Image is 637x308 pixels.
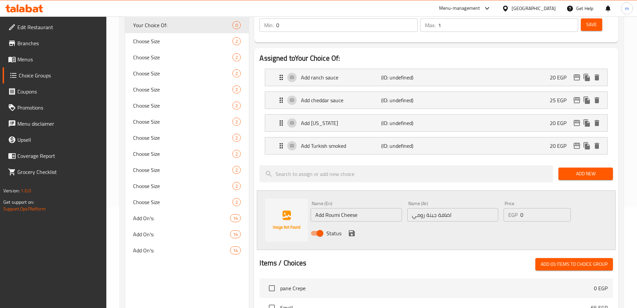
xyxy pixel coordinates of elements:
button: delete [592,118,602,128]
span: Coverage Report [17,152,101,160]
span: Choose Size [133,134,233,142]
div: Choices [232,21,241,29]
div: Choose Size2 [125,114,249,130]
span: Add On's: [133,214,230,222]
a: Choice Groups [3,67,106,83]
span: Grocery Checklist [17,168,101,176]
p: 20 EGP [550,119,572,127]
div: Choices [232,37,241,45]
span: 2 [233,135,240,141]
span: Choose Size [133,69,233,77]
input: Enter name Ar [407,208,498,222]
span: 14 [230,215,240,222]
div: Choices [232,102,241,110]
div: Choose Size2 [125,65,249,81]
span: Get support on: [3,198,34,206]
p: Add Turkish smoked [301,142,381,150]
span: 2 [233,70,240,77]
span: 2 [233,119,240,125]
div: Choices [232,150,241,158]
h2: Items / Choices [259,258,306,268]
a: Branches [3,35,106,51]
div: [GEOGRAPHIC_DATA] [512,5,556,12]
input: Please enter price [520,208,570,222]
div: Choices [232,69,241,77]
div: Choose Size2 [125,33,249,49]
li: Expand [259,134,613,157]
span: Choose Size [133,166,233,174]
p: Min: [264,21,274,29]
p: (ID: undefined) [381,73,435,81]
input: Enter name En [311,208,402,222]
a: Grocery Checklist [3,164,106,180]
div: Expand [265,115,607,131]
a: Coupons [3,83,106,100]
button: duplicate [582,118,592,128]
button: edit [572,72,582,82]
p: (ID: undefined) [381,96,435,104]
span: Branches [17,39,101,47]
span: 2 [233,151,240,157]
span: 2 [233,199,240,205]
div: Choices [232,182,241,190]
span: 1.0.0 [21,186,31,195]
li: Expand [259,89,613,112]
span: Version: [3,186,20,195]
span: Add On's: [133,230,230,238]
a: Promotions [3,100,106,116]
div: Menu-management [439,4,480,12]
span: Status [326,229,341,237]
div: Choose Size2 [125,194,249,210]
div: Add On's:14 [125,210,249,226]
span: Menus [17,55,101,63]
span: Choice Groups [19,71,101,79]
p: (ID: undefined) [381,119,435,127]
p: Add ranch sauce [301,73,381,81]
span: 2 [233,38,240,45]
span: 2 [233,86,240,93]
div: Choose Size2 [125,178,249,194]
p: EGP [508,211,518,219]
p: 25 EGP [550,96,572,104]
h2: Assigned to Your Choice Of: [259,53,613,63]
div: Choose Size2 [125,162,249,178]
span: Choose Size [133,37,233,45]
button: duplicate [582,95,592,105]
button: Add (0) items to choice group [535,258,613,270]
div: Choices [230,230,241,238]
div: Choices [232,85,241,94]
span: Choose Size [133,198,233,206]
input: search [259,165,553,182]
div: Choices [230,214,241,222]
div: Choices [232,53,241,61]
div: Expand [265,137,607,154]
div: Choose Size2 [125,146,249,162]
button: edit [572,95,582,105]
span: Select choice [265,281,279,295]
div: Choices [232,118,241,126]
a: Upsell [3,132,106,148]
span: Menu disclaimer [17,120,101,128]
span: 14 [230,231,240,238]
li: Expand [259,112,613,134]
span: Choose Size [133,102,233,110]
p: 20 EGP [550,73,572,81]
span: Coupons [17,87,101,96]
button: Add New [558,168,613,180]
button: duplicate [582,72,592,82]
a: Edit Restaurant [3,19,106,35]
span: Choose Size [133,118,233,126]
div: Choices [232,166,241,174]
a: Coverage Report [3,148,106,164]
div: Choices [230,246,241,254]
p: Max: [425,21,435,29]
span: Choose Size [133,85,233,94]
a: Menu disclaimer [3,116,106,132]
span: Add New [564,170,608,178]
button: edit [572,141,582,151]
li: Expand [259,66,613,89]
span: 2 [233,183,240,189]
div: Choices [232,198,241,206]
span: Edit Restaurant [17,23,101,31]
p: Add [US_STATE] [301,119,381,127]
